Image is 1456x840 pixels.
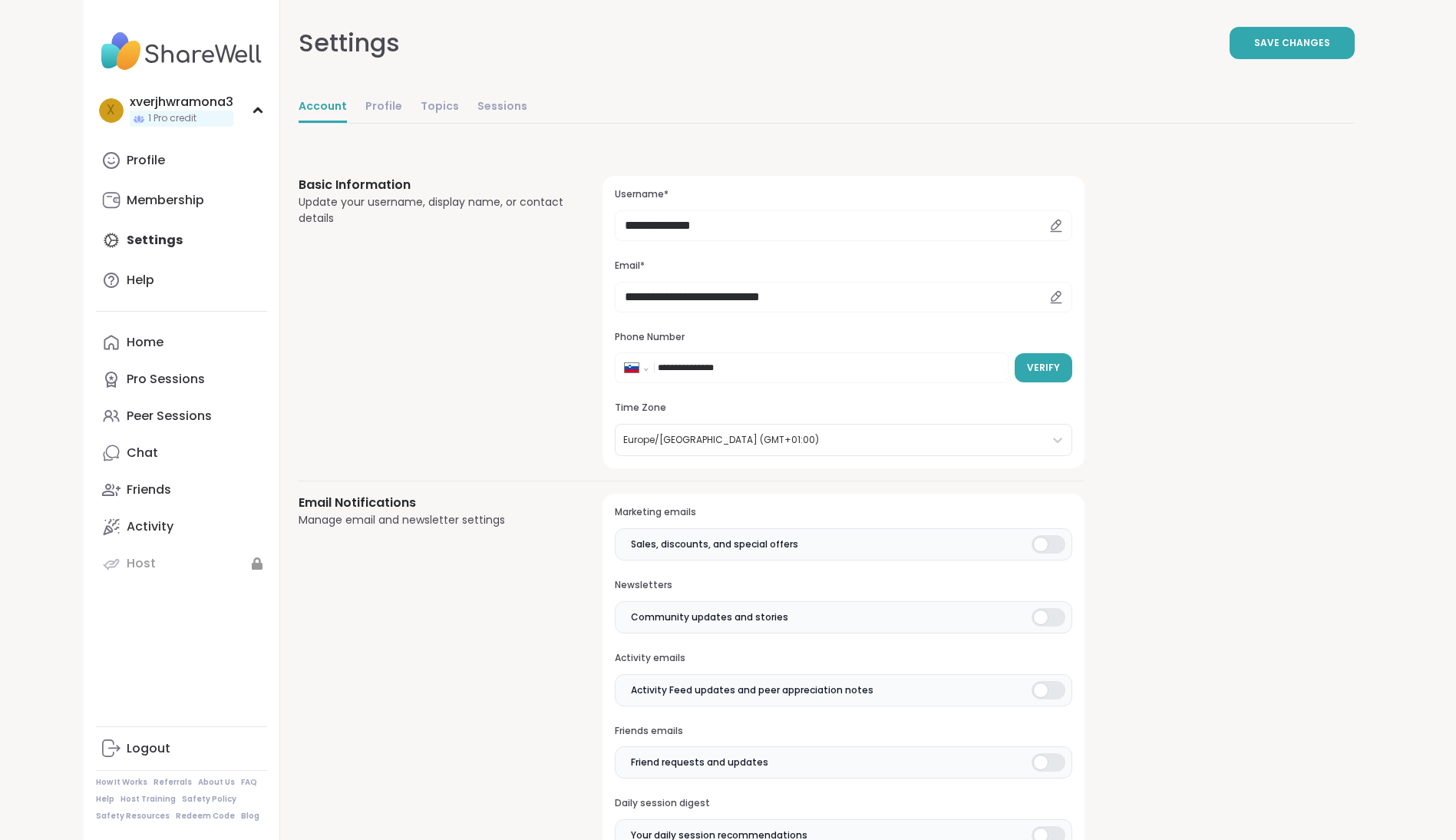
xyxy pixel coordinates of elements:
div: Settings [299,25,400,61]
span: x [107,101,115,121]
h3: Time Zone [615,402,1071,415]
h3: Basic Information [299,176,566,194]
a: Chat [96,435,267,471]
a: Account [299,92,347,123]
div: Chat [127,445,158,461]
a: Profile [365,92,402,123]
span: Save Changes [1254,36,1330,50]
a: Safety Policy [182,794,236,805]
div: Peer Sessions [127,408,212,425]
a: Safety Resources [96,811,170,822]
div: Pro Sessions [127,371,205,388]
div: Host [127,555,156,572]
a: About Us [198,777,235,788]
h3: Email* [615,260,1071,273]
h3: Phone Number [615,331,1071,344]
a: Membership [96,182,267,219]
a: Help [96,262,267,299]
a: Topics [421,92,459,123]
a: FAQ [241,777,257,788]
a: Activity [96,508,267,545]
div: Home [127,334,163,351]
a: How It Works [96,777,147,788]
div: Logout [127,740,170,757]
a: Sessions [477,92,527,123]
a: Blog [241,811,259,822]
h3: Daily session digest [615,797,1071,810]
a: Redeem Code [176,811,235,822]
a: Friends [96,471,267,508]
h3: Username* [615,188,1071,201]
h3: Friends emails [615,725,1071,738]
a: Host Training [121,794,176,805]
a: Host [96,545,267,582]
a: Help [96,794,114,805]
button: Save Changes [1230,27,1355,59]
a: Logout [96,730,267,767]
span: Friend requests and updates [631,756,768,769]
img: ShareWell Nav Logo [96,25,267,78]
a: Referrals [154,777,192,788]
div: Update your username, display name, or contact details [299,194,566,227]
span: Activity Feed updates and peer appreciation notes [631,683,873,697]
h3: Activity emails [615,652,1071,665]
a: Home [96,324,267,361]
div: Profile [127,152,165,169]
div: Help [127,272,154,289]
span: 1 Pro credit [148,112,196,125]
a: Pro Sessions [96,361,267,398]
button: Verify [1015,353,1072,382]
div: xverjhwramona3 [130,94,233,111]
span: Verify [1027,361,1060,375]
span: Sales, discounts, and special offers [631,537,798,551]
div: Manage email and newsletter settings [299,512,566,528]
h3: Marketing emails [615,506,1071,519]
div: Activity [127,518,173,535]
div: Friends [127,481,171,498]
a: Profile [96,142,267,179]
a: Peer Sessions [96,398,267,435]
span: Community updates and stories [631,610,788,624]
h3: Email Notifications [299,494,566,512]
div: Membership [127,192,204,209]
h3: Newsletters [615,579,1071,592]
